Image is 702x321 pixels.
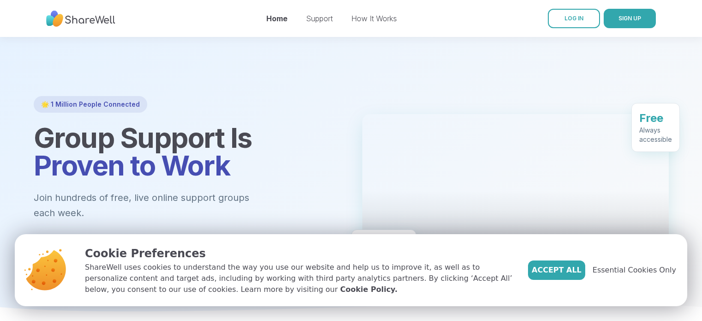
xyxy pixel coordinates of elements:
a: How It Works [351,14,397,23]
p: Join hundreds of free, live online support groups each week. [34,190,300,220]
p: Cookie Preferences [85,245,513,262]
a: LOG IN [548,9,600,28]
a: Support [306,14,333,23]
button: SIGN UP [604,9,656,28]
a: Home [266,14,288,23]
a: Cookie Policy. [340,284,397,295]
span: LOG IN [564,15,583,22]
span: Proven to Work [34,149,230,182]
span: SIGN UP [618,15,641,22]
h1: Group Support Is [34,124,340,179]
button: Accept All [528,260,585,280]
div: Free [639,110,672,125]
span: Essential Cookies Only [593,265,676,276]
div: 🌟 1 Million People Connected [34,96,147,113]
p: ShareWell uses cookies to understand the way you use our website and help us to improve it, as we... [85,262,513,295]
div: Always accessible [639,125,672,144]
span: Accept All [532,265,582,276]
img: ShareWell Nav Logo [46,6,115,31]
